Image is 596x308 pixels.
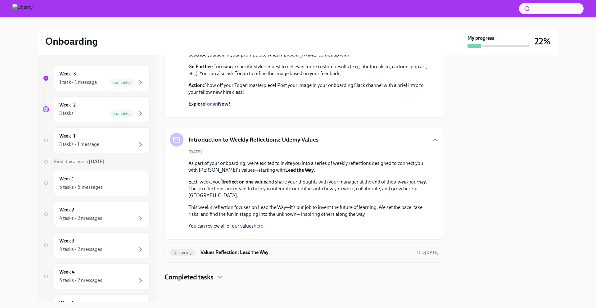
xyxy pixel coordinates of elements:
h6: Week -3 [59,70,76,77]
em: 5-week journey [393,179,426,185]
a: First day at work[DATE] [43,158,150,165]
span: First day at work [54,159,105,165]
a: Toqan [205,101,218,107]
h4: Completed tasks [165,273,214,282]
div: 3 tasks [59,110,74,117]
strong: Action: [188,82,204,88]
p: Show off your Toqan masterpiece! Post your image in your onboarding Slack channel with a brief in... [188,82,429,96]
span: Due [417,250,439,255]
a: Week -13 tasks • 1 message [43,127,150,153]
h6: Week -2 [59,102,76,108]
div: 1 task • 1 message [59,79,97,86]
h6: Week 5 [59,300,74,306]
strong: Lead the Way [285,167,314,173]
a: here [254,223,263,229]
span: Complete [110,80,134,85]
span: Complete [110,111,134,116]
a: Week -31 task • 1 messageComplete [43,65,150,91]
h6: Week 3 [59,238,74,244]
strong: [DATE] [425,250,439,255]
p: This week’s reflection focuses on Lead the Way—It’s our job to invent the future of learning. We ... [188,204,429,218]
div: 4 tasks • 2 messages [59,246,102,253]
p: Each week, you’ll and share your thoughts with your manager at the end of the . These reflections... [188,179,429,199]
a: UpcomingValues Reflection: Lead the WayDue[DATE] [170,247,439,257]
h6: Values Reflection: Lead the Way [201,249,412,256]
div: Completed tasks [165,273,444,282]
span: [DATE] [188,149,202,155]
h6: Week 4 [59,269,74,275]
a: Week -23 tasksComplete [43,96,150,122]
strong: reflect on one value [224,179,266,185]
h6: Week -1 [59,133,75,139]
div: 3 tasks • 1 message [59,141,99,148]
strong: [DATE] [89,159,105,165]
strong: Explore Now! [188,101,230,107]
p: You can review all of our values ! [188,223,429,229]
p: As part of your onboarding, we’re excited to invite you into a series of weekly reflections desig... [188,160,429,174]
div: 4 tasks • 2 messages [59,215,102,222]
strong: My progress [467,35,494,42]
div: 5 tasks • 2 messages [59,277,102,284]
h6: Week 2 [59,206,74,213]
h3: 22% [535,36,551,47]
span: Upcoming [170,250,196,255]
img: Udemy [12,4,33,14]
strong: Go Further: [188,64,214,70]
p: Try using a specific style request to get even more custom results (e.g., photorealism, cartoon, ... [188,63,429,77]
a: Week 15 tasks • 6 messages [43,170,150,196]
a: Week 24 tasks • 2 messages [43,201,150,227]
a: Week 34 tasks • 2 messages [43,232,150,258]
h5: Introduction to Weekly Reflections: Udemy Values [188,136,318,144]
h2: Onboarding [45,35,98,48]
span: September 1st, 2025 11:00 [417,250,439,256]
a: Week 45 tasks • 2 messages [43,263,150,289]
div: 5 tasks • 6 messages [59,184,103,191]
h6: Week 1 [59,175,74,182]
